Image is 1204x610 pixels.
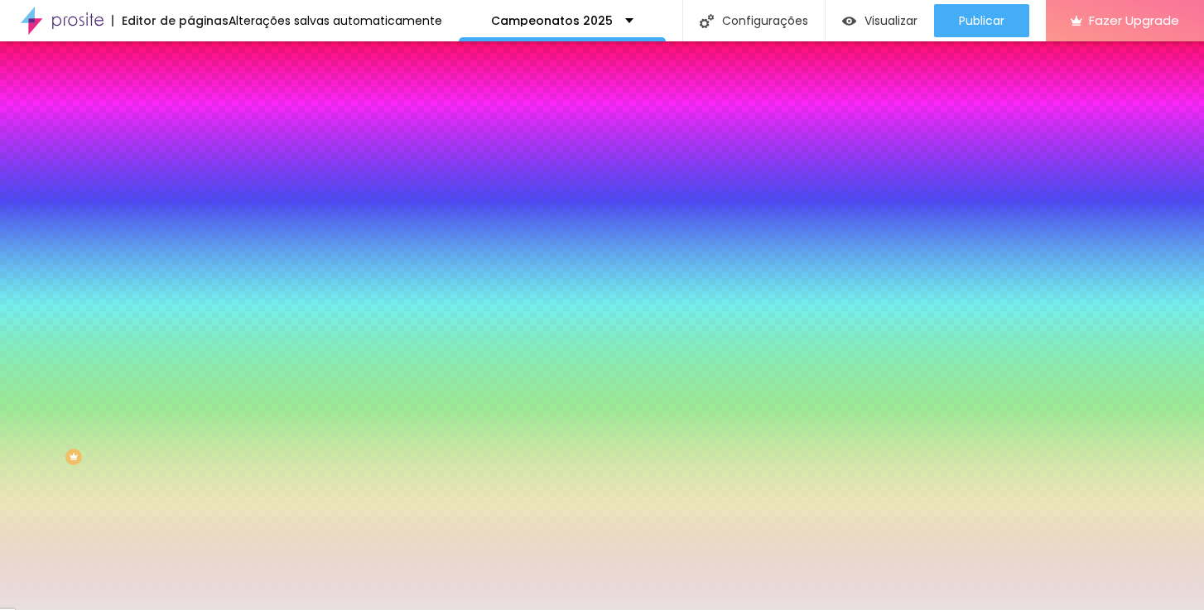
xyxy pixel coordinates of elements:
p: Campeonatos 2025 [491,15,613,26]
button: Publicar [934,4,1029,37]
img: Icone [700,14,714,28]
img: view-1.svg [842,14,856,28]
button: Visualizar [826,4,934,37]
span: Publicar [959,14,1004,27]
span: Visualizar [864,14,917,27]
span: Fazer Upgrade [1089,13,1179,27]
div: Editor de páginas [112,15,229,26]
div: Alterações salvas automaticamente [229,15,442,26]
